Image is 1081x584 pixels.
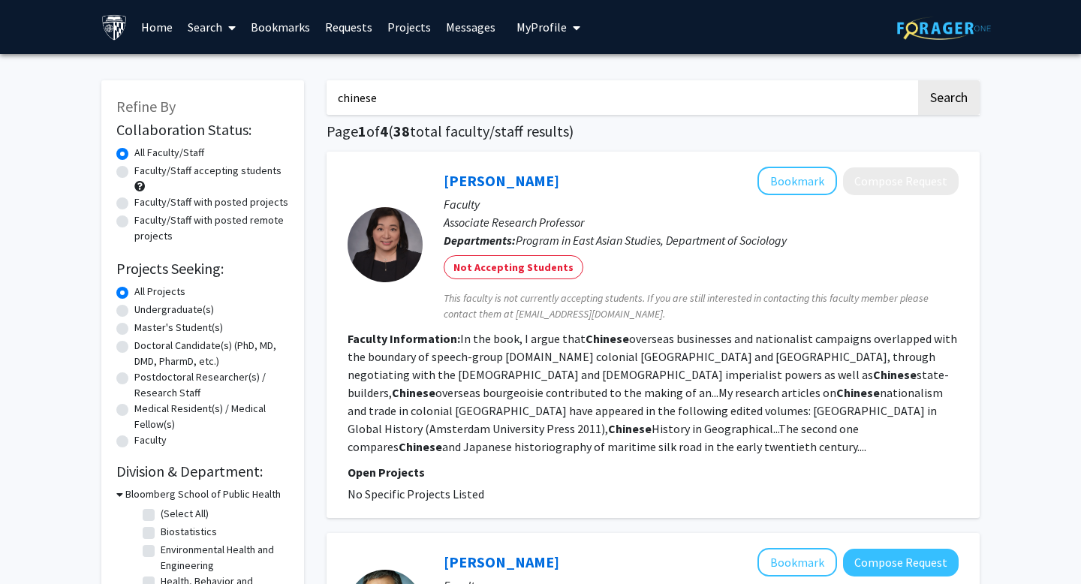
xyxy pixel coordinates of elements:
[757,167,837,195] button: Add Huei-Ying Kuo to Bookmarks
[516,233,787,248] span: Program in East Asian Studies, Department of Sociology
[843,549,959,576] button: Compose Request to Jinyuan Zhou
[134,369,289,401] label: Postdoctoral Researcher(s) / Research Staff
[836,385,880,400] b: Chinese
[918,80,980,115] button: Search
[116,121,289,139] h2: Collaboration Status:
[134,194,288,210] label: Faculty/Staff with posted projects
[134,302,214,318] label: Undergraduate(s)
[757,548,837,576] button: Add Jinyuan Zhou to Bookmarks
[116,462,289,480] h2: Division & Department:
[516,20,567,35] span: My Profile
[392,385,435,400] b: Chinese
[134,338,289,369] label: Doctoral Candidate(s) (PhD, MD, DMD, PharmD, etc.)
[358,122,366,140] span: 1
[897,17,991,40] img: ForagerOne Logo
[116,97,176,116] span: Refine By
[125,486,281,502] h3: Bloomberg School of Public Health
[843,167,959,195] button: Compose Request to Huei-Ying Kuo
[393,122,410,140] span: 38
[116,260,289,278] h2: Projects Seeking:
[134,1,180,53] a: Home
[438,1,503,53] a: Messages
[586,331,629,346] b: Chinese
[380,122,388,140] span: 4
[444,233,516,248] b: Departments:
[380,1,438,53] a: Projects
[161,506,209,522] label: (Select All)
[444,171,559,190] a: [PERSON_NAME]
[444,213,959,231] p: Associate Research Professor
[11,516,64,573] iframe: Chat
[180,1,243,53] a: Search
[444,290,959,322] span: This faculty is not currently accepting students. If you are still interested in contacting this ...
[134,284,185,300] label: All Projects
[348,486,484,501] span: No Specific Projects Listed
[101,14,128,41] img: Johns Hopkins University Logo
[348,331,460,346] b: Faculty Information:
[134,212,289,244] label: Faculty/Staff with posted remote projects
[873,367,917,382] b: Chinese
[134,145,204,161] label: All Faculty/Staff
[348,331,957,454] fg-read-more: In the book, I argue that overseas businesses and nationalist campaigns overlapped with the bound...
[318,1,380,53] a: Requests
[348,463,959,481] p: Open Projects
[399,439,442,454] b: Chinese
[161,524,217,540] label: Biostatistics
[134,432,167,448] label: Faculty
[161,542,285,573] label: Environmental Health and Engineering
[243,1,318,53] a: Bookmarks
[134,163,282,179] label: Faculty/Staff accepting students
[444,255,583,279] mat-chip: Not Accepting Students
[134,320,223,336] label: Master's Student(s)
[608,421,652,436] b: Chinese
[134,401,289,432] label: Medical Resident(s) / Medical Fellow(s)
[327,122,980,140] h1: Page of ( total faculty/staff results)
[327,80,916,115] input: Search Keywords
[444,195,959,213] p: Faculty
[444,552,559,571] a: [PERSON_NAME]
